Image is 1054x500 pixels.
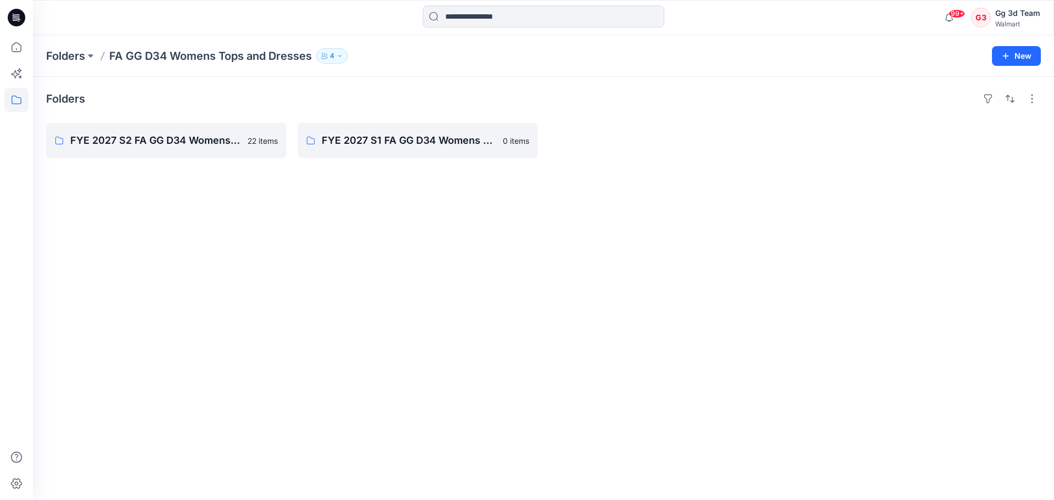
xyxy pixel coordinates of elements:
h4: Folders [46,92,85,105]
a: FYE 2027 S1 FA GG D34 Womens Tops and Dresses0 items [298,123,538,158]
a: FYE 2027 S2 FA GG D34 Womens Tops and Dresses22 items [46,123,287,158]
p: FA GG D34 Womens Tops and Dresses [109,48,312,64]
p: 22 items [248,135,278,147]
p: FYE 2027 S2 FA GG D34 Womens Tops and Dresses [70,133,241,148]
button: New [992,46,1041,66]
a: Folders [46,48,85,64]
div: G3 [971,8,991,27]
p: 0 items [503,135,529,147]
p: FYE 2027 S1 FA GG D34 Womens Tops and Dresses [322,133,496,148]
p: 4 [330,50,334,62]
div: Gg 3d Team [995,7,1040,20]
span: 99+ [949,9,965,18]
button: 4 [316,48,348,64]
div: Walmart [995,20,1040,28]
